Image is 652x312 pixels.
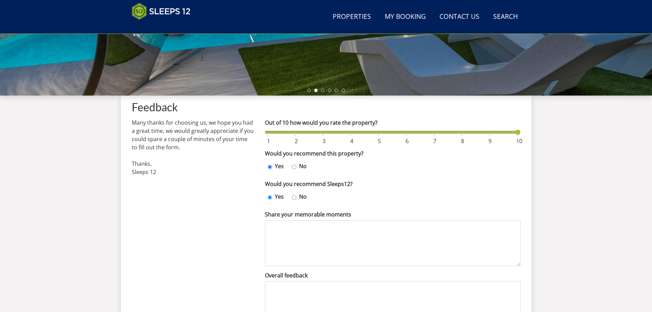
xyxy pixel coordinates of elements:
label: No [296,192,309,201]
a: Contact Us [437,9,482,25]
label: Overall feedback [265,271,521,279]
label: Share your memorable moments [265,210,521,219]
label: Would you recommend Sleeps12? [265,180,521,188]
label: No [296,162,309,170]
a: Search [490,9,521,25]
h1: Feedback [132,101,521,113]
p: Many thanks for choosing us, we hope you had a great time, we would greatly appreciate if you cou... [132,118,254,176]
label: Would you recommend this property? [265,149,521,158]
label: Yes [272,192,286,201]
label: Yes [272,162,286,170]
iframe: Customer reviews powered by Trustpilot [128,24,200,30]
img: Sleeps 12 [132,3,191,20]
label: Out of 10 how would you rate the property? [265,118,521,127]
a: My Booking [382,9,429,25]
a: Properties [330,9,374,25]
